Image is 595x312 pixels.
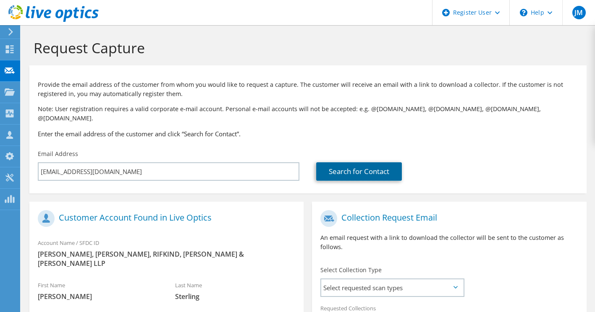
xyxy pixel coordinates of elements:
[321,279,463,296] span: Select requested scan types
[29,234,304,272] div: Account Name / SFDC ID
[167,276,304,305] div: Last Name
[38,250,295,268] span: [PERSON_NAME], [PERSON_NAME], RIFKIND, [PERSON_NAME] & [PERSON_NAME] LLP
[38,292,158,301] span: [PERSON_NAME]
[38,80,578,99] p: Provide the email address of the customer from whom you would like to request a capture. The cust...
[175,292,296,301] span: Sterling
[38,150,78,158] label: Email Address
[29,276,167,305] div: First Name
[572,6,586,19] span: JM
[38,210,291,227] h1: Customer Account Found in Live Optics
[34,39,578,57] h1: Request Capture
[320,233,578,252] p: An email request with a link to download the collector will be sent to the customer as follows.
[38,129,578,138] h3: Enter the email address of the customer and click “Search for Contact”.
[520,9,527,16] svg: \n
[320,266,382,274] label: Select Collection Type
[38,104,578,123] p: Note: User registration requires a valid corporate e-mail account. Personal e-mail accounts will ...
[320,210,574,227] h1: Collection Request Email
[316,162,402,181] a: Search for Contact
